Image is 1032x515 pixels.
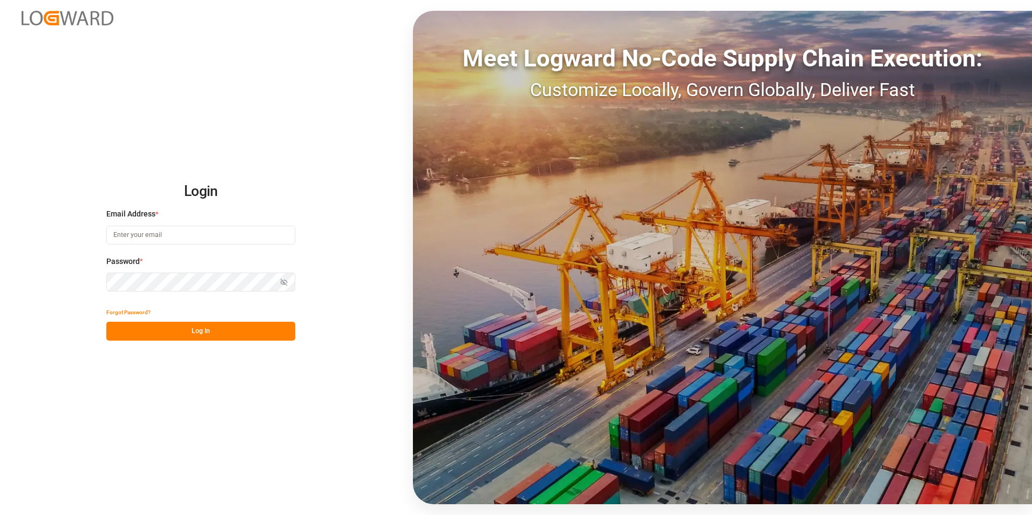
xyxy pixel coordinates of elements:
[106,256,140,267] span: Password
[106,226,295,245] input: Enter your email
[413,40,1032,76] div: Meet Logward No-Code Supply Chain Execution:
[413,76,1032,104] div: Customize Locally, Govern Globally, Deliver Fast
[106,174,295,209] h2: Login
[106,303,151,322] button: Forgot Password?
[106,322,295,341] button: Log In
[22,11,113,25] img: Logward_new_orange.png
[106,208,155,220] span: Email Address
